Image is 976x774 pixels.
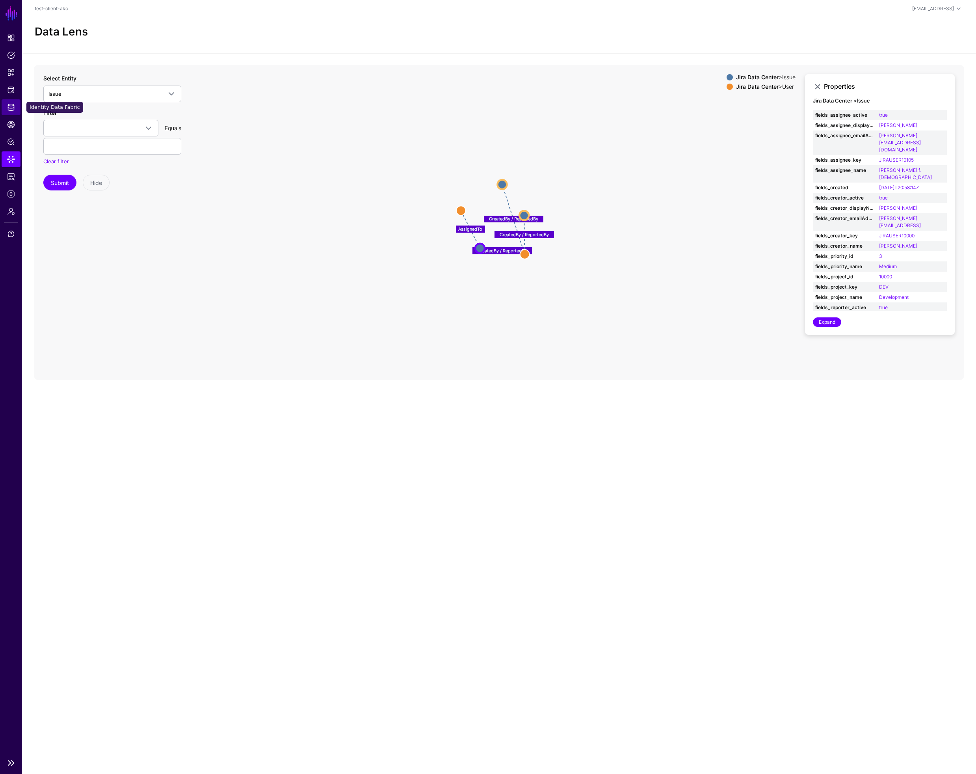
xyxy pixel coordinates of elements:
[2,30,20,46] a: Dashboard
[879,112,888,118] a: true
[815,132,874,139] strong: fields_assignee_emailAddress
[734,84,797,90] div: > User
[83,175,110,190] button: Hide
[7,138,15,146] span: Policy Lens
[815,242,874,250] strong: fields_creator_name
[43,175,76,190] button: Submit
[879,304,888,310] a: true
[815,304,874,311] strong: fields_reporter_active
[35,25,88,39] h2: Data Lens
[879,157,914,163] a: JIRAUSER10105
[736,74,779,80] strong: Jira Data Center
[879,274,892,280] a: 10000
[879,167,932,180] a: [PERSON_NAME].f.[DEMOGRAPHIC_DATA]
[7,190,15,198] span: Logs
[35,6,68,11] a: test-client-akc
[26,102,83,113] div: Identity Data Fabric
[813,98,947,104] h4: Issue
[815,263,874,270] strong: fields_priority_name
[2,134,20,150] a: Policy Lens
[7,121,15,129] span: CAEP Hub
[2,117,20,132] a: CAEP Hub
[43,74,76,82] label: Select Entity
[2,186,20,202] a: Logs
[879,132,921,153] a: [PERSON_NAME][EMAIL_ADDRESS][DOMAIN_NAME]
[7,207,15,215] span: Admin
[815,215,874,222] strong: fields_creator_emailAddress
[879,294,909,300] a: Development
[815,205,874,212] strong: fields_creator_displayName
[2,65,20,80] a: Snippets
[7,69,15,76] span: Snippets
[815,253,874,260] strong: fields_priority_id
[912,5,954,12] div: [EMAIL_ADDRESS]
[879,195,888,201] a: true
[7,34,15,42] span: Dashboard
[879,185,919,190] a: [DATE]T20:58:14Z
[879,263,897,269] a: Medium
[43,158,69,164] a: Clear filter
[7,173,15,181] span: Reports
[824,83,947,90] h3: Properties
[734,74,797,80] div: > Issue
[815,112,874,119] strong: fields_assignee_active
[7,51,15,59] span: Policies
[879,122,917,128] a: [PERSON_NAME]
[815,184,874,191] strong: fields_created
[813,97,857,104] strong: Jira Data Center >
[48,91,61,97] span: Issue
[879,284,889,290] a: DEV
[815,122,874,129] strong: fields_assignee_displayName
[879,243,917,249] a: [PERSON_NAME]
[2,82,20,98] a: Protected Systems
[478,248,527,254] text: CreatedBy / ReportedBy
[458,226,482,232] text: AssignedTo
[815,232,874,239] strong: fields_creator_key
[7,86,15,94] span: Protected Systems
[736,83,779,90] strong: Jira Data Center
[7,155,15,163] span: Data Lens
[2,47,20,63] a: Policies
[2,151,20,167] a: Data Lens
[879,253,882,259] a: 3
[489,216,538,222] text: CreatedBy / ReportedBy
[879,233,915,239] a: JIRAUSER10000
[2,169,20,185] a: Reports
[879,215,921,228] a: [PERSON_NAME][EMAIL_ADDRESS]
[815,167,874,174] strong: fields_assignee_name
[500,231,549,237] text: CreatedBy / ReportedBy
[815,194,874,201] strong: fields_creator_active
[815,273,874,280] strong: fields_project_id
[7,103,15,111] span: Identity Data Fabric
[2,99,20,115] a: Identity Data Fabric
[162,124,184,132] div: Equals
[815,157,874,164] strong: fields_assignee_key
[2,203,20,219] a: Admin
[813,317,841,327] a: Expand
[879,205,917,211] a: [PERSON_NAME]
[7,230,15,238] span: Support
[5,5,18,22] a: SGNL
[815,294,874,301] strong: fields_project_name
[815,283,874,291] strong: fields_project_key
